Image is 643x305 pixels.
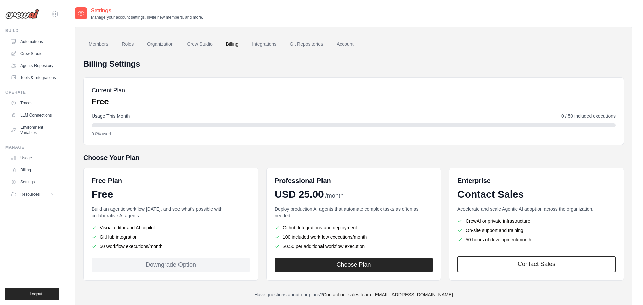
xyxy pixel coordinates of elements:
[275,224,433,231] li: Github Integrations and deployment
[8,48,59,59] a: Crew Studio
[246,35,282,53] a: Integrations
[275,176,331,185] h6: Professional Plan
[92,234,250,240] li: GitHub integration
[92,188,250,200] div: Free
[5,90,59,95] div: Operate
[5,145,59,150] div: Manage
[8,60,59,71] a: Agents Repository
[92,176,122,185] h6: Free Plan
[325,191,344,200] span: /month
[92,206,250,219] p: Build an agentic workflow [DATE], and see what's possible with collaborative AI agents.
[457,256,616,272] a: Contact Sales
[8,36,59,47] a: Automations
[457,206,616,212] p: Accelerate and scale Agentic AI adoption across the organization.
[457,176,616,185] h6: Enterprise
[92,258,250,272] div: Downgrade Option
[92,96,125,107] p: Free
[275,243,433,250] li: $0.50 per additional workflow execution
[8,177,59,187] a: Settings
[8,189,59,200] button: Resources
[8,98,59,108] a: Traces
[275,206,433,219] p: Deploy production AI agents that automate complex tasks as often as needed.
[284,35,329,53] a: Git Repositories
[275,258,433,272] button: Choose Plan
[92,86,125,95] h5: Current Plan
[91,15,203,20] p: Manage your account settings, invite new members, and more.
[221,35,244,53] a: Billing
[8,153,59,163] a: Usage
[331,35,359,53] a: Account
[116,35,139,53] a: Roles
[457,188,616,200] div: Contact Sales
[91,7,203,15] h2: Settings
[5,28,59,33] div: Build
[275,234,433,240] li: 100 included workflow executions/month
[457,227,616,234] li: On-site support and training
[8,122,59,138] a: Environment Variables
[5,288,59,300] button: Logout
[83,59,624,69] h4: Billing Settings
[83,153,624,162] h5: Choose Your Plan
[30,291,42,297] span: Logout
[92,243,250,250] li: 50 workflow executions/month
[8,165,59,175] a: Billing
[561,112,616,119] span: 0 / 50 included executions
[92,224,250,231] li: Visual editor and AI copilot
[142,35,179,53] a: Organization
[20,192,40,197] span: Resources
[8,72,59,83] a: Tools & Integrations
[275,188,324,200] span: USD 25.00
[92,131,111,137] span: 0.0% used
[83,35,114,53] a: Members
[5,9,39,19] img: Logo
[457,236,616,243] li: 50 hours of development/month
[8,110,59,121] a: LLM Connections
[457,218,616,224] li: CrewAI or private infrastructure
[83,291,624,298] p: Have questions about our plans?
[92,112,130,119] span: Usage This Month
[182,35,218,53] a: Crew Studio
[323,292,453,297] a: Contact our sales team: [EMAIL_ADDRESS][DOMAIN_NAME]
